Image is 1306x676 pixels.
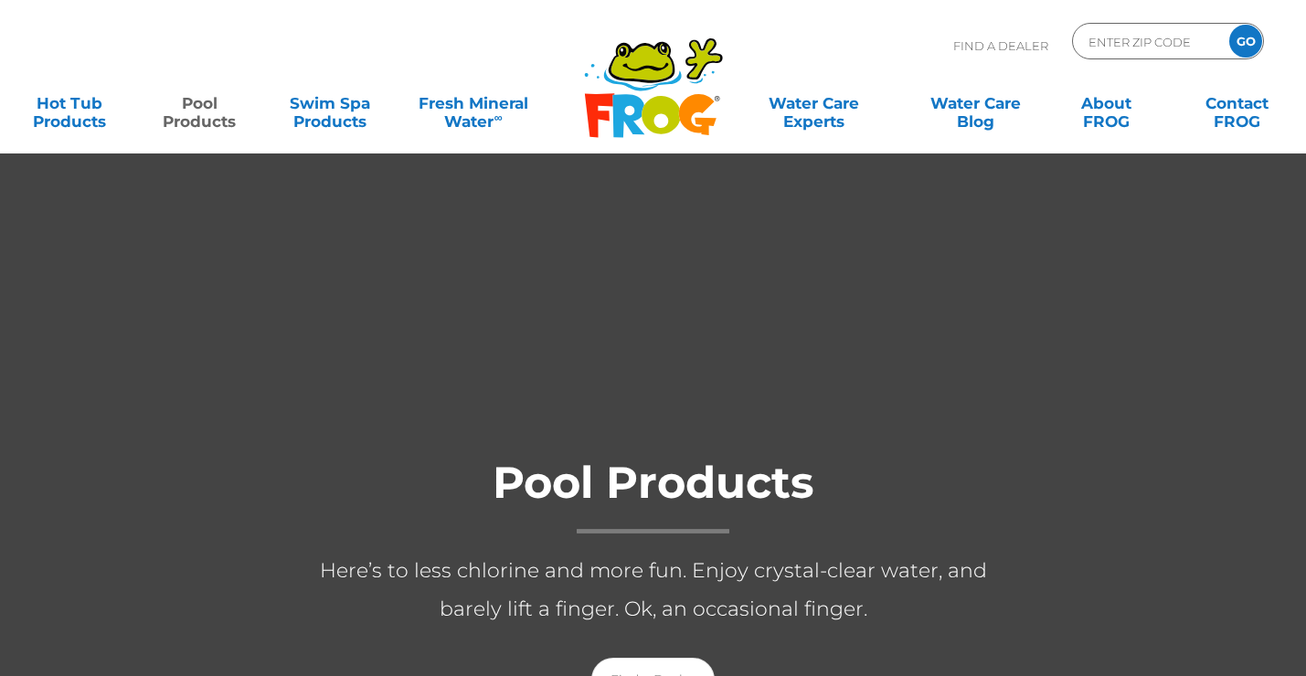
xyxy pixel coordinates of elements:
[1056,85,1157,121] a: AboutFROG
[149,85,250,121] a: PoolProducts
[953,23,1048,69] p: Find A Dealer
[1087,28,1210,55] input: Zip Code Form
[1229,25,1262,58] input: GO
[731,85,897,121] a: Water CareExperts
[410,85,537,121] a: Fresh MineralWater∞
[494,111,502,124] sup: ∞
[288,552,1019,628] p: Here’s to less chlorine and more fun. Enjoy crystal-clear water, and barely lift a finger. Ok, an...
[18,85,120,121] a: Hot TubProducts
[925,85,1026,121] a: Water CareBlog
[1186,85,1288,121] a: ContactFROG
[288,459,1019,533] h1: Pool Products
[280,85,381,121] a: Swim SpaProducts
